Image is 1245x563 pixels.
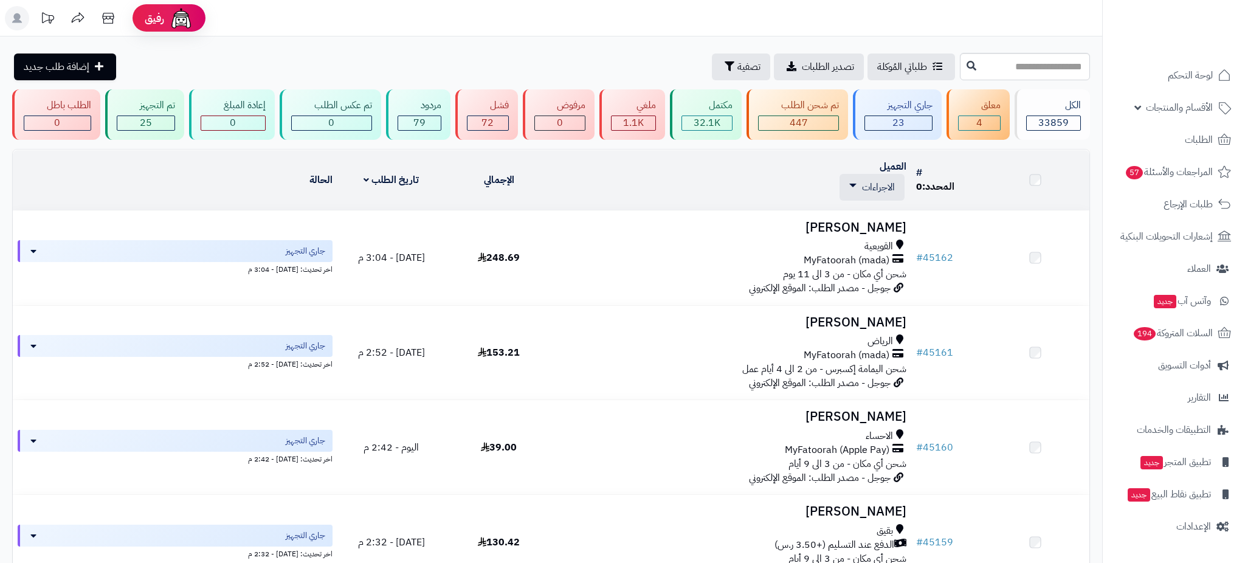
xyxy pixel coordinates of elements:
[187,89,277,140] a: إعادة المبلغ 0
[145,11,164,26] span: رفيق
[117,98,175,112] div: تم التجهيز
[358,345,425,360] span: [DATE] - 2:52 م
[1110,351,1238,380] a: أدوات التسويق
[478,250,520,265] span: 248.69
[140,116,152,130] span: 25
[557,221,906,235] h3: [PERSON_NAME]
[557,410,906,424] h3: [PERSON_NAME]
[759,116,838,130] div: 447
[1187,260,1211,277] span: العملاء
[481,116,494,130] span: 72
[916,345,953,360] a: #45161
[712,54,770,80] button: تصفية
[758,98,839,112] div: تم شحن الطلب
[1110,190,1238,219] a: طلبات الإرجاع
[785,443,889,457] span: MyFatoorah (Apple Pay)
[623,116,644,130] span: 1.1K
[32,6,63,33] a: تحديثات المنصة
[1134,327,1156,340] span: 194
[694,116,720,130] span: 32.1K
[867,54,955,80] a: طلباتي المُوكلة
[804,348,889,362] span: MyFatoorah (mada)
[453,89,520,140] a: فشل 72
[1153,292,1211,309] span: وآتس آب
[976,116,982,130] span: 4
[14,54,116,80] a: إضافة طلب جديد
[1110,286,1238,316] a: وآتس آبجديد
[1140,456,1163,469] span: جديد
[877,524,893,538] span: بقيق
[916,165,922,180] a: #
[1154,295,1176,308] span: جديد
[478,345,520,360] span: 153.21
[865,116,932,130] div: 23
[10,89,103,140] a: الطلب باطل 0
[866,429,893,443] span: الاحساء
[774,54,864,80] a: تصدير الطلبات
[1026,98,1081,112] div: الكل
[1137,421,1211,438] span: التطبيقات والخدمات
[877,60,927,74] span: طلباتي المُوكلة
[24,60,89,74] span: إضافة طلب جديد
[1038,116,1069,130] span: 33859
[742,362,906,376] span: شحن اليمامة إكسبرس - من 2 الى 4 أيام عمل
[18,547,333,559] div: اخر تحديث: [DATE] - 2:32 م
[24,116,91,130] div: 0
[1146,99,1213,116] span: الأقسام والمنتجات
[1110,480,1238,509] a: تطبيق نقاط البيعجديد
[1110,415,1238,444] a: التطبيقات والخدمات
[1110,319,1238,348] a: السلات المتروكة194
[958,98,1001,112] div: معلق
[364,440,419,455] span: اليوم - 2:42 م
[384,89,453,140] a: مردود 79
[1162,9,1233,35] img: logo-2.png
[54,116,60,130] span: 0
[1110,254,1238,283] a: العملاء
[749,376,891,390] span: جوجل - مصدر الطلب: الموقع الإلكتروني
[18,452,333,465] div: اخر تحديث: [DATE] - 2:42 م
[737,60,760,74] span: تصفية
[1164,196,1213,213] span: طلبات الإرجاع
[597,89,667,140] a: ملغي 1.1K
[103,89,187,140] a: تم التجهيز 25
[944,89,1012,140] a: معلق 4
[862,180,895,195] span: الاجراءات
[612,116,655,130] div: 1115
[1168,67,1213,84] span: لوحة التحكم
[892,116,905,130] span: 23
[916,440,923,455] span: #
[916,440,953,455] a: #45160
[286,245,325,257] span: جاري التجهيز
[481,440,517,455] span: 39.00
[291,98,372,112] div: تم عكس الطلب
[1120,228,1213,245] span: إشعارات التحويلات البنكية
[358,250,425,265] span: [DATE] - 3:04 م
[18,262,333,275] div: اخر تحديث: [DATE] - 3:04 م
[804,254,889,268] span: MyFatoorah (mada)
[398,116,441,130] div: 79
[802,60,854,74] span: تصدير الطلبات
[328,116,334,130] span: 0
[364,173,419,187] a: تاريخ الطلب
[520,89,598,140] a: مرفوض 0
[1133,325,1213,342] span: السلات المتروكة
[467,116,508,130] div: 72
[1110,222,1238,251] a: إشعارات التحويلات البنكية
[1125,164,1213,181] span: المراجعات والأسئلة
[1110,157,1238,187] a: المراجعات والأسئلة57
[1139,454,1211,471] span: تطبيق المتجر
[413,116,426,130] span: 79
[478,535,520,550] span: 130.42
[1158,357,1211,374] span: أدوات التسويق
[534,98,586,112] div: مرفوض
[358,535,425,550] span: [DATE] - 2:32 م
[783,267,906,281] span: شحن أي مكان - من 3 الى 11 يوم
[916,535,923,550] span: #
[1012,89,1092,140] a: الكل33859
[916,535,953,550] a: #45159
[864,240,893,254] span: القويعية
[749,281,891,295] span: جوجل - مصدر الطلب: الموقع الإلكتروني
[749,471,891,485] span: جوجل - مصدر الطلب: الموقع الإلكتروني
[916,179,922,194] span: 0
[169,6,193,30] img: ai-face.png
